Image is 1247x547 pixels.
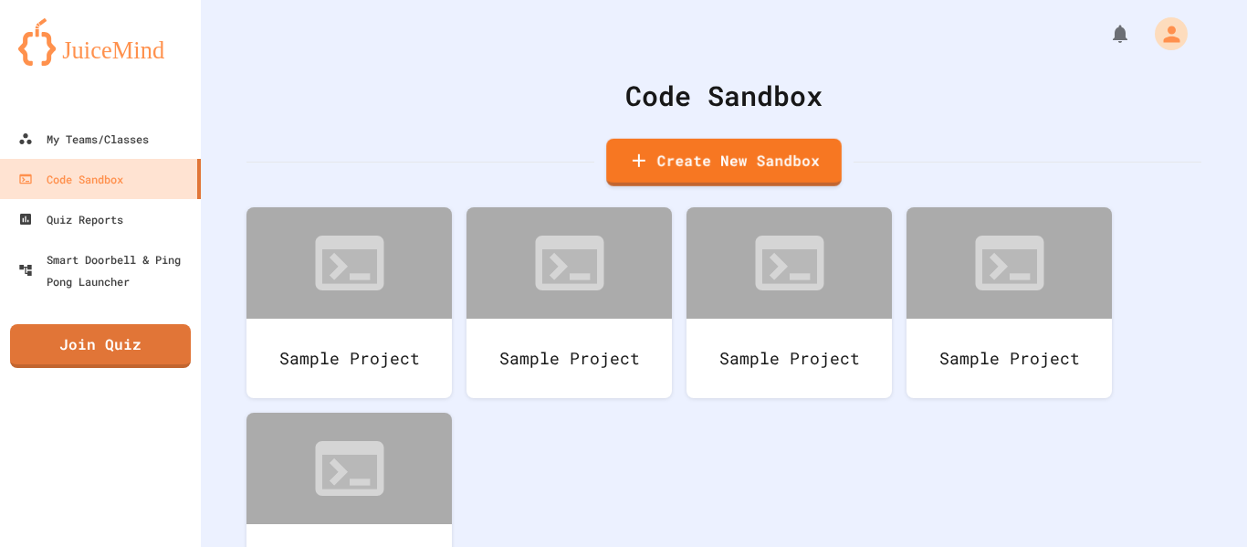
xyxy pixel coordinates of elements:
[686,207,892,398] a: Sample Project
[1136,13,1192,55] div: My Account
[18,208,123,230] div: Quiz Reports
[246,319,452,398] div: Sample Project
[10,324,191,368] a: Join Quiz
[246,75,1201,116] div: Code Sandbox
[18,128,149,150] div: My Teams/Classes
[906,319,1112,398] div: Sample Project
[466,207,672,398] a: Sample Project
[18,248,194,292] div: Smart Doorbell & Ping Pong Launcher
[906,207,1112,398] a: Sample Project
[466,319,672,398] div: Sample Project
[686,319,892,398] div: Sample Project
[1075,18,1136,49] div: My Notifications
[18,18,183,66] img: logo-orange.svg
[606,139,842,186] a: Create New Sandbox
[246,207,452,398] a: Sample Project
[18,168,123,190] div: Code Sandbox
